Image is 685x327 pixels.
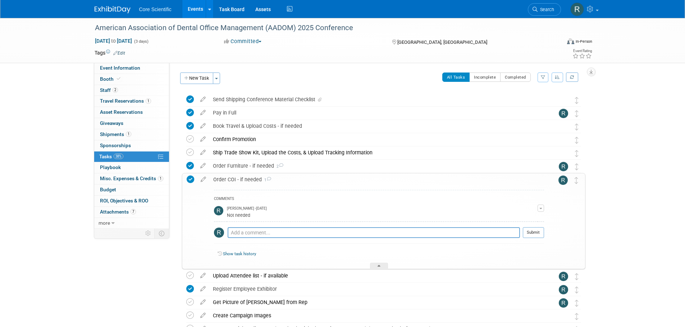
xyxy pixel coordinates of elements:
[131,209,136,214] span: 7
[113,87,118,93] span: 2
[558,176,568,185] img: Rachel Wolff
[523,227,544,238] button: Submit
[519,37,593,48] div: Event Format
[94,63,169,74] a: Event Information
[274,164,283,169] span: 2
[528,3,561,16] a: Search
[139,6,172,12] span: Core Scientific
[559,109,568,118] img: Rachel Wolff
[197,299,209,305] a: edit
[94,118,169,129] a: Giveaways
[154,229,169,238] td: Toggle Event Tabs
[94,74,169,85] a: Booth
[133,39,149,44] span: (3 days)
[566,73,578,82] a: Refresh
[227,211,538,218] div: Not needed
[100,176,163,181] span: Misc. Expenses & Credits
[94,162,169,173] a: Playbook
[567,38,574,44] img: Format-Inperson.png
[209,296,544,308] div: Get Picture of [PERSON_NAME] from Rep
[559,298,568,308] img: Rachel Wolff
[214,196,544,203] div: COMMENTS
[559,285,568,294] img: Rachel Wolff
[223,251,256,256] a: Show task history
[94,140,169,151] a: Sponsorships
[197,136,209,143] a: edit
[575,150,579,157] i: Move task
[113,51,125,56] a: Edit
[100,187,116,192] span: Budget
[442,73,470,82] button: All Tasks
[95,49,125,56] td: Tags
[146,98,151,104] span: 1
[397,39,487,45] span: [GEOGRAPHIC_DATA], [GEOGRAPHIC_DATA]
[142,229,155,238] td: Personalize Event Tab Strip
[110,38,117,44] span: to
[209,283,544,295] div: Register Employee Exhibitor
[575,313,579,320] i: Move task
[95,38,132,44] span: [DATE] [DATE]
[117,77,120,81] i: Booth reservation complete
[100,65,140,71] span: Event Information
[197,312,209,319] a: edit
[575,177,578,184] i: Move task
[570,3,584,16] img: Rachel Wolff
[126,131,131,137] span: 1
[100,87,118,93] span: Staff
[227,206,267,211] span: [PERSON_NAME] - [DATE]
[197,149,209,156] a: edit
[100,164,121,170] span: Playbook
[209,270,544,282] div: Upload Attendee list - if available
[559,135,568,145] img: Alissa Schlosser
[100,109,143,115] span: Asset Reservations
[94,196,169,206] a: ROI, Objectives & ROO
[575,137,579,144] i: Move task
[209,107,544,119] div: Pay in Full
[575,286,579,293] i: Move task
[559,312,568,321] img: Megan Murray
[94,173,169,184] a: Misc. Expenses & Credits1
[197,96,209,103] a: edit
[100,198,148,204] span: ROI, Objectives & ROO
[575,97,579,104] i: Move task
[180,73,213,84] button: New Task
[197,163,209,169] a: edit
[214,228,224,238] img: Rachel Wolff
[575,110,579,117] i: Move task
[262,178,271,182] span: 1
[559,122,568,131] img: Alyona Yurchenko
[197,109,209,116] a: edit
[572,49,592,53] div: Event Rating
[222,38,264,45] button: Committed
[94,85,169,96] a: Staff2
[559,272,568,281] img: Rachel Wolff
[469,73,501,82] button: Incomplete
[559,149,568,158] img: Shipping Team
[209,120,544,132] div: Book Travel & Upload Costs - if needed
[94,207,169,218] a: Attachments7
[100,120,123,126] span: Giveaways
[575,300,579,307] i: Move task
[114,154,123,159] span: 38%
[575,163,579,170] i: Move task
[575,273,579,280] i: Move task
[209,309,544,322] div: Create Campaign Images
[209,160,544,172] div: Order Furniture - if needed
[575,123,579,130] i: Move task
[214,206,223,215] img: Rachel Wolff
[99,154,123,159] span: Tasks
[197,286,209,292] a: edit
[94,151,169,162] a: Tasks38%
[209,146,544,159] div: Ship Trade Show Kit, Upload the Costs, & Upload Tracking Information
[100,131,131,137] span: Shipments
[100,98,151,104] span: Travel Reservations
[94,218,169,229] a: more
[100,209,136,215] span: Attachments
[99,220,110,226] span: more
[158,176,163,181] span: 1
[209,93,544,106] div: Send Shipping Conference Material Checklist
[94,184,169,195] a: Budget
[100,76,122,82] span: Booth
[559,162,568,171] img: Rachel Wolff
[95,6,131,13] img: ExhibitDay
